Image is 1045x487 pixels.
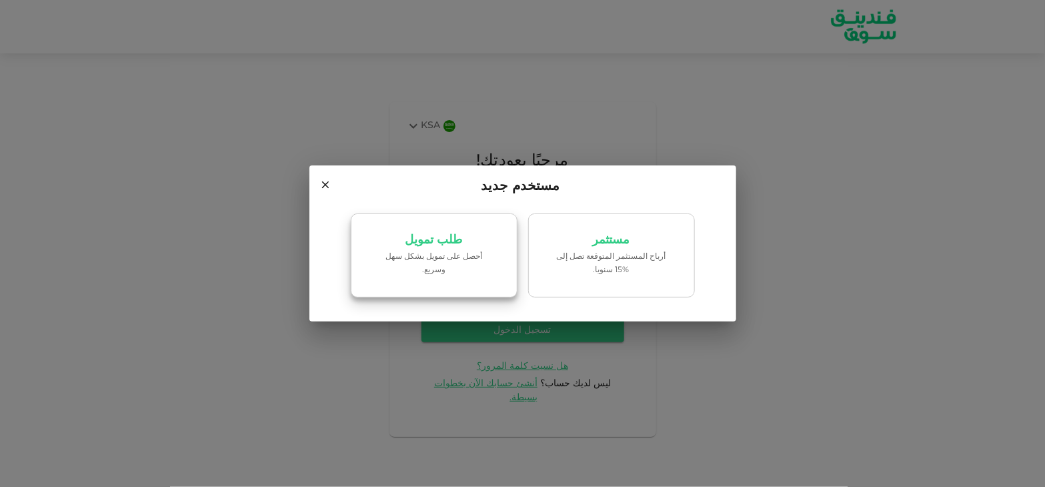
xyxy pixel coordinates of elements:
[481,176,564,197] span: مستخدم جديد
[593,234,630,247] p: مستثمر
[528,213,695,298] a: مستثمرأرباح المستثمر المتوقعة تصل إلى %15 سنويا.
[351,213,517,298] a: طلب تمويل‏أحصل على تمويل بشكل سهل وسريع.
[555,251,668,276] p: أرباح المستثمر المتوقعة تصل إلى %15 سنويا.
[405,234,463,247] p: طلب تمويل
[377,251,491,276] p: ‏أحصل على تمويل بشكل سهل وسريع.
